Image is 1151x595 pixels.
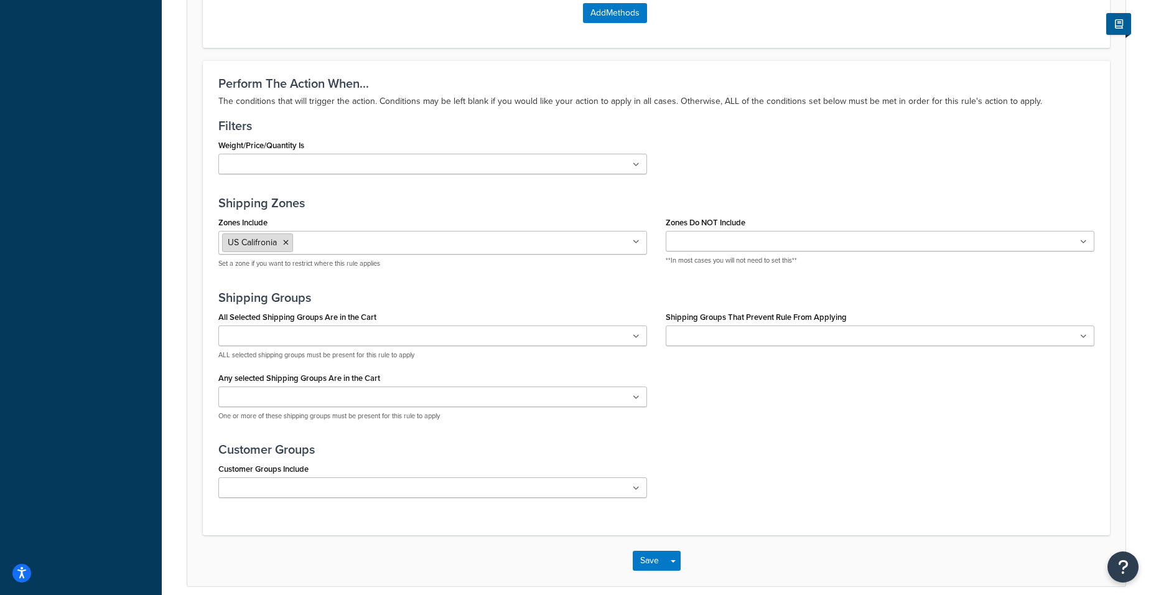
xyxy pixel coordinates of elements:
[218,141,304,150] label: Weight/Price/Quantity Is
[218,411,647,421] p: One or more of these shipping groups must be present for this rule to apply
[1107,551,1139,583] button: Open Resource Center
[218,94,1094,109] p: The conditions that will trigger the action. Conditions may be left blank if you would like your ...
[218,291,1094,304] h3: Shipping Groups
[1106,13,1131,35] button: Show Help Docs
[218,312,376,322] label: All Selected Shipping Groups Are in the Cart
[218,218,268,227] label: Zones Include
[218,119,1094,133] h3: Filters
[633,551,666,571] button: Save
[666,256,1094,265] p: **In most cases you will not need to set this**
[218,373,380,383] label: Any selected Shipping Groups Are in the Cart
[218,77,1094,90] h3: Perform The Action When...
[218,350,647,360] p: ALL selected shipping groups must be present for this rule to apply
[218,259,647,268] p: Set a zone if you want to restrict where this rule applies
[583,3,647,23] button: AddMethods
[218,464,309,474] label: Customer Groups Include
[218,196,1094,210] h3: Shipping Zones
[666,218,745,227] label: Zones Do NOT Include
[666,312,847,322] label: Shipping Groups That Prevent Rule From Applying
[218,443,1094,456] h3: Customer Groups
[228,236,277,249] span: US Califronia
